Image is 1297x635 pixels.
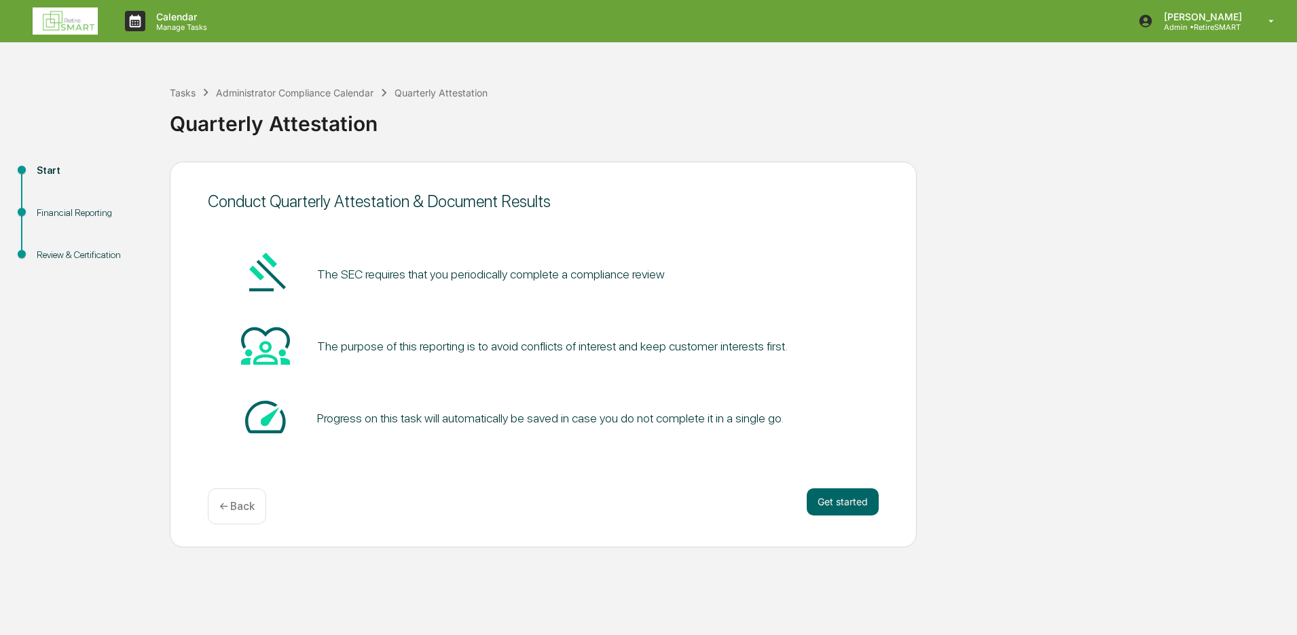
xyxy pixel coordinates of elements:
[317,411,784,425] div: Progress on this task will automatically be saved in case you do not complete it in a single go.
[37,164,148,178] div: Start
[145,22,214,32] p: Manage Tasks
[241,393,290,441] img: Speed-dial
[37,248,148,262] div: Review & Certification
[1153,11,1249,22] p: [PERSON_NAME]
[37,206,148,220] div: Financial Reporting
[395,87,488,98] div: Quarterly Attestation
[170,101,1290,136] div: Quarterly Attestation
[208,192,879,211] div: Conduct Quarterly Attestation & Document Results
[317,265,665,283] pre: The SEC requires that you periodically complete a compliance review
[216,87,373,98] div: Administrator Compliance Calendar
[219,500,255,513] p: ← Back
[145,11,214,22] p: Calendar
[241,321,290,369] img: Heart
[33,7,98,35] img: logo
[170,87,196,98] div: Tasks
[241,249,290,297] img: Gavel
[317,339,788,353] div: The purpose of this reporting is to avoid conflicts of interest and keep customer interests first.
[807,488,879,515] button: Get started
[1153,22,1249,32] p: Admin • RetireSMART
